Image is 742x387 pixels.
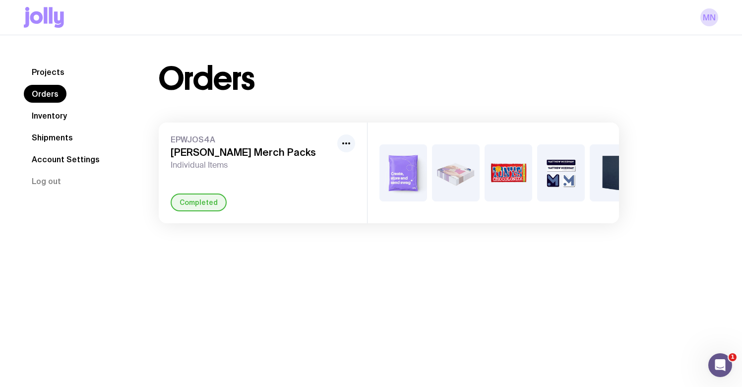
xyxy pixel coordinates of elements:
[159,63,254,95] h1: Orders
[171,134,333,144] span: EPWJOS4A
[24,85,66,103] a: Orders
[708,353,732,377] iframe: Intercom live chat
[700,8,718,26] a: MN
[24,129,81,146] a: Shipments
[24,150,108,168] a: Account Settings
[171,146,333,158] h3: [PERSON_NAME] Merch Packs
[171,160,333,170] span: Individual Items
[729,353,737,361] span: 1
[171,193,227,211] div: Completed
[24,172,69,190] button: Log out
[24,63,72,81] a: Projects
[24,107,75,125] a: Inventory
